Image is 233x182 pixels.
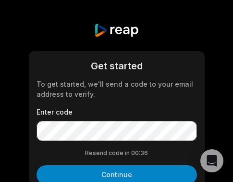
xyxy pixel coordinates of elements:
[37,79,197,99] div: To get started, we'll send a code to your email address to verify.
[37,59,197,73] div: Get started
[200,149,223,172] div: Open Intercom Messenger
[37,107,197,117] label: Enter code
[37,149,197,157] div: Resend code in 00:
[140,149,148,157] span: 36
[94,23,139,38] img: reap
